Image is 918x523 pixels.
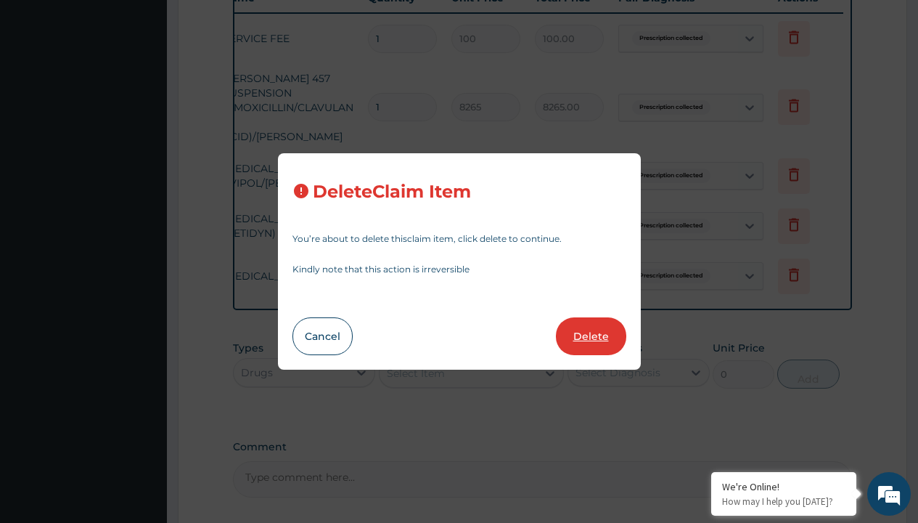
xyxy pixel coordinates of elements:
[84,164,200,311] span: We're online!
[292,317,353,355] button: Cancel
[722,495,845,508] p: How may I help you today?
[313,182,471,202] h3: Delete Claim Item
[722,480,845,493] div: We're Online!
[238,7,273,42] div: Minimize live chat window
[75,81,244,100] div: Chat with us now
[292,265,626,274] p: Kindly note that this action is irreversible
[292,235,626,243] p: You’re about to delete this claim item , click delete to continue.
[556,317,626,355] button: Delete
[27,73,59,109] img: d_794563401_company_1708531726252_794563401
[7,360,276,410] textarea: Type your message and hit 'Enter'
